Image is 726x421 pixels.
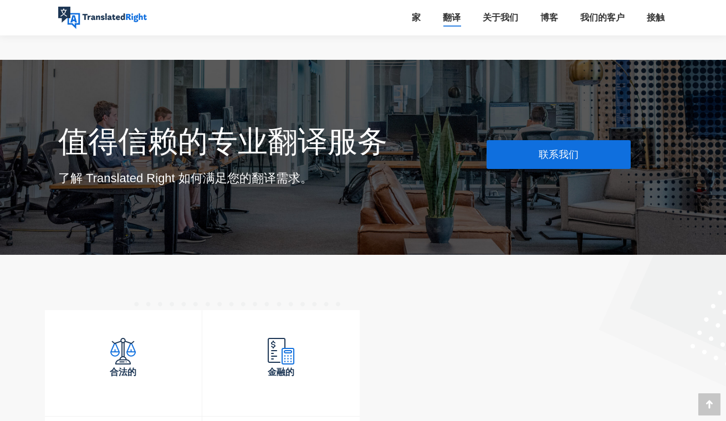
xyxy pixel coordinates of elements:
[539,148,579,160] font: 联系我们
[58,171,313,185] font: 了解 Translated Right 如何满足您的翻译需求。
[487,140,631,169] a: 联系我们
[408,10,424,25] a: 家
[580,12,625,23] font: 我们的客户
[643,10,668,25] a: 接触
[540,12,558,23] font: 博客
[647,12,664,23] font: 接触
[479,10,522,25] a: 关于我们
[577,10,628,25] a: 我们的客户
[58,124,387,159] font: 值得信赖的专业翻译服务
[268,338,295,364] img: 无效的
[483,12,518,23] font: 关于我们
[412,12,421,23] font: 家
[537,10,561,25] a: 博客
[110,367,136,377] font: 合法的
[443,12,461,23] font: 翻译
[58,7,147,29] img: 右译
[439,10,464,25] a: 翻译
[110,338,136,364] img: 无效的
[268,367,294,377] font: 金融的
